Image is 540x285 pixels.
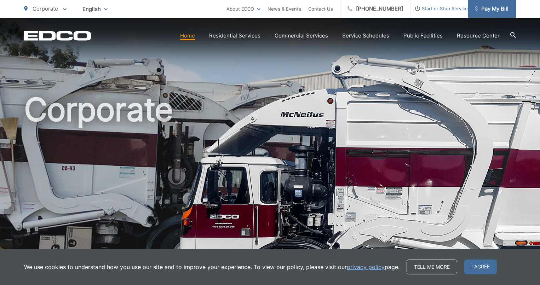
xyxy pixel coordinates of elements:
a: Residential Services [209,31,260,40]
span: I agree [464,260,497,274]
a: Home [180,31,195,40]
a: About EDCO [226,5,260,13]
a: Service Schedules [342,31,389,40]
a: EDCD logo. Return to the homepage. [24,31,91,41]
a: Contact Us [308,5,333,13]
span: Pay My Bill [475,5,509,13]
a: Resource Center [457,31,500,40]
a: Public Facilities [403,31,443,40]
span: English [77,3,113,15]
p: We use cookies to understand how you use our site and to improve your experience. To view our pol... [24,263,400,271]
a: Tell me more [407,260,457,274]
span: Corporate [33,5,58,12]
a: Commercial Services [275,31,328,40]
a: privacy policy [347,263,385,271]
a: News & Events [268,5,301,13]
